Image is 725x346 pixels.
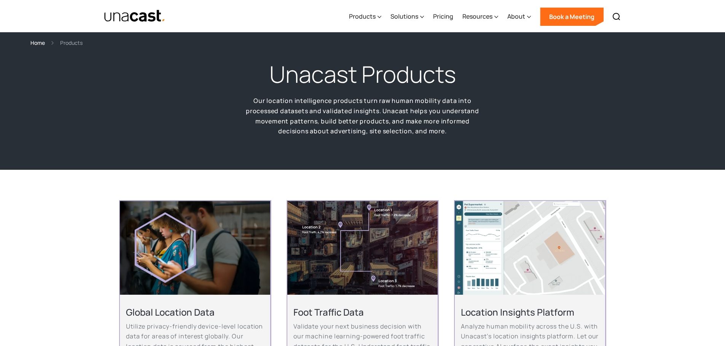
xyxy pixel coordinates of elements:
[462,1,498,32] div: Resources
[390,12,418,21] div: Solutions
[540,8,604,26] a: Book a Meeting
[104,9,166,23] img: Unacast text logo
[245,96,481,136] p: Our location intelligence products turn raw human mobility data into processed datasets and valid...
[507,12,525,21] div: About
[269,59,456,90] h1: Unacast Products
[462,12,492,21] div: Resources
[60,38,83,47] div: Products
[461,306,599,318] h2: Location Insights Platform
[433,1,453,32] a: Pricing
[349,12,376,21] div: Products
[30,38,45,47] a: Home
[293,306,432,318] h2: Foot Traffic Data
[612,12,621,21] img: Search icon
[390,1,424,32] div: Solutions
[287,201,438,295] img: An aerial view of a city block with foot traffic data and location data information
[126,306,264,318] h2: Global Location Data
[104,9,166,23] a: home
[507,1,531,32] div: About
[349,1,381,32] div: Products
